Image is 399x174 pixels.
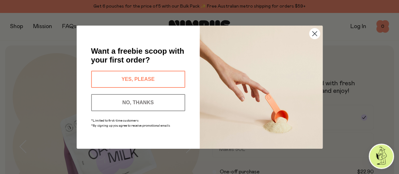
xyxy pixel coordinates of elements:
[91,47,184,64] span: Want a freebie scoop with your first order?
[309,28,320,39] button: Close dialog
[370,145,393,168] img: agent
[91,71,185,88] button: YES, PLEASE
[91,94,185,111] button: NO, THANKS
[91,119,138,122] span: *Limited to first-time customers
[91,124,170,127] span: *By signing up you agree to receive promotional emails
[200,26,323,149] img: c0d45117-8e62-4a02-9742-374a5db49d45.jpeg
